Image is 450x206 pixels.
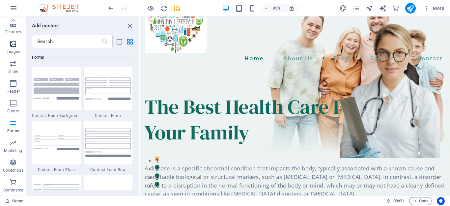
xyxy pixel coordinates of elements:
[339,5,347,12] i: Design (Ctrl+Alt+Y)
[147,4,155,12] button: Click here to leave preview mode and continue editing
[437,197,445,205] button: Usercentrics
[7,49,20,54] p: Images
[34,78,79,99] img: form-with-background.svg
[126,22,134,30] button: close panel
[5,197,23,205] a: Click to cancel selection. Double-click to open Pages
[7,89,20,94] p: Header
[85,129,131,157] img: contact-form-row.svg
[8,69,18,74] p: Slider
[32,53,132,61] h6: Forms
[405,3,416,14] button: publish
[85,77,131,100] img: contact-form.svg
[32,67,81,118] div: Contact Form Background
[339,4,347,12] button: design
[3,188,23,193] p: Commerce
[4,148,22,153] p: Marketing
[386,197,404,205] h6: Session time
[379,5,386,12] i: AI Writer
[34,135,79,150] img: contact-form-plain.svg
[32,113,81,118] span: Contact Form Background
[289,5,295,11] i: On resize automatically adjust zoom level to fit chosen device.
[32,35,101,48] input: Search
[107,4,115,12] button: undo
[5,29,21,35] p: Features
[126,38,134,45] button: grid-view
[7,108,19,114] p: Footer
[107,5,115,12] i: Undo: Change text (Ctrl+Z)
[421,3,447,14] button: More
[84,167,133,172] span: Contact Form Row
[160,4,168,12] button: reload
[84,67,133,118] div: Contact Form
[160,5,168,12] i: Reload page
[32,167,81,172] span: Contact Form Plain
[173,5,181,12] i: Save (Ctrl+S)
[379,4,387,12] button: text_generator
[392,4,400,12] button: commerce
[7,128,19,133] p: Forms
[409,197,432,205] button: Code
[398,198,399,203] span: :
[84,121,133,172] div: Contact Form Row
[115,38,123,45] button: list-view
[424,5,444,12] span: More
[366,4,374,12] button: navigator
[262,4,285,12] button: 95%
[38,4,87,12] img: Editor Logo
[393,197,404,205] span: 00 00
[412,197,429,205] span: Code
[32,121,81,172] div: Contact Form Plain
[407,5,414,12] i: Publish
[366,5,373,12] i: Navigator
[32,22,59,30] h6: Add content
[352,4,360,12] button: pages
[173,4,181,12] button: save
[84,113,133,118] span: Contact Form
[3,168,23,173] p: Collections
[271,4,282,12] h6: 95%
